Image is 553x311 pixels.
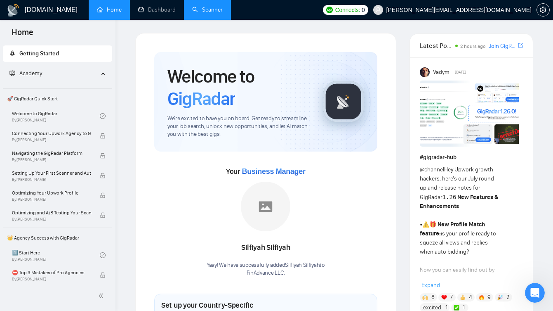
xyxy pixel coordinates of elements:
[100,113,106,119] span: check-circle
[12,246,100,264] a: 1️⃣ Start HereBy[PERSON_NAME]
[12,129,91,138] span: Connecting Your Upwork Agency to GigRadar
[9,70,42,77] span: Academy
[19,50,59,57] span: Getting Started
[422,294,428,300] img: 🙌
[138,6,176,13] a: dashboardDashboard
[323,81,364,122] img: gigradar-logo.png
[420,194,499,210] strong: New Features & Enhancements
[335,5,360,14] span: Connects:
[326,7,333,13] img: upwork-logo.png
[450,293,453,302] span: 7
[242,167,305,176] span: Business Manager
[489,42,516,51] a: Join GigRadar Slack Community
[460,294,466,300] img: 👍
[441,294,447,300] img: ❤️
[421,282,440,289] span: Expand
[7,4,20,17] img: logo
[98,292,106,300] span: double-left
[167,115,310,138] span: We're excited to have you on board. Get ready to streamline your job search, unlock new opportuni...
[420,67,430,77] img: Vadym
[12,149,91,157] span: Navigating the GigRadar Platform
[12,138,91,142] span: By [PERSON_NAME]
[167,65,310,110] h1: Welcome to
[12,268,91,277] span: ⛔ Top 3 Mistakes of Pro Agencies
[442,194,457,200] code: 1.26
[5,26,40,44] span: Home
[226,167,306,176] span: Your
[506,293,510,302] span: 2
[100,252,106,258] span: check-circle
[207,269,325,277] p: FinAdvance LLC .
[100,133,106,139] span: lock
[12,169,91,177] span: Setting Up Your First Scanner and Auto-Bidder
[525,283,545,303] iframe: Intercom live chat
[518,42,523,50] a: export
[454,305,459,311] img: ✅
[9,70,15,76] span: fund-projection-screen
[100,192,106,198] span: lock
[518,42,523,49] span: export
[4,90,111,107] span: 🚀 GigRadar Quick Start
[97,6,122,13] a: homeHome
[100,153,106,159] span: lock
[455,69,466,76] span: [DATE]
[12,189,91,197] span: Optimizing Your Upwork Profile
[420,40,453,51] span: Latest Posts from the GigRadar Community
[12,107,100,125] a: Welcome to GigRadarBy[PERSON_NAME]
[469,293,472,302] span: 4
[207,241,325,255] div: Silfiyah Silfiyah
[9,50,15,56] span: rocket
[460,43,486,49] span: 2 hours ago
[487,293,491,302] span: 9
[431,293,435,302] span: 8
[100,173,106,178] span: lock
[362,5,365,14] span: 0
[19,70,42,77] span: Academy
[420,81,519,147] img: F09AC4U7ATU-image.png
[429,221,436,228] span: 🎁
[420,166,444,173] span: @channel
[537,7,549,13] span: setting
[420,221,485,237] strong: New Profile Match feature:
[241,182,290,231] img: placeholder.png
[497,294,503,300] img: 🎉
[375,7,381,13] span: user
[4,230,111,246] span: 👑 Agency Success with GigRadar
[3,45,112,62] li: Getting Started
[12,177,91,182] span: By [PERSON_NAME]
[100,272,106,278] span: lock
[479,294,485,300] img: 🔥
[207,261,325,277] div: Yaay! We have successfully added Silfiyah Silfiyah to
[422,221,429,228] span: ⚠️
[433,68,449,77] span: Vadym
[12,217,91,222] span: By [PERSON_NAME]
[12,197,91,202] span: By [PERSON_NAME]
[100,212,106,218] span: lock
[537,7,550,13] a: setting
[537,3,550,17] button: setting
[192,6,223,13] a: searchScanner
[167,88,235,110] span: GigRadar
[12,157,91,162] span: By [PERSON_NAME]
[12,209,91,217] span: Optimizing and A/B Testing Your Scanner for Better Results
[12,277,91,282] span: By [PERSON_NAME]
[420,153,523,162] h1: # gigradar-hub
